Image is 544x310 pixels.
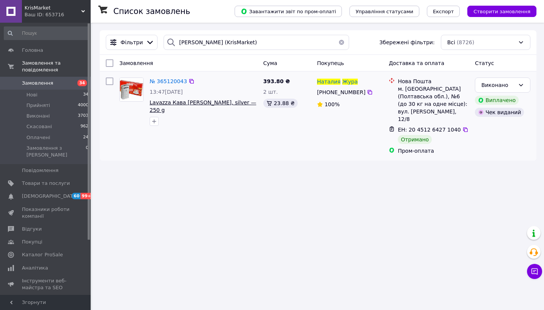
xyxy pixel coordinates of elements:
[447,39,455,46] span: Всі
[473,9,530,14] span: Створити замовлення
[263,89,278,95] span: 2 шт.
[389,60,444,66] span: Доставка та оплата
[150,89,183,95] span: 13:47[DATE]
[398,77,469,85] div: Нова Пошта
[22,239,42,245] span: Покупці
[475,60,494,66] span: Статус
[457,39,474,45] span: (8726)
[80,193,93,199] span: 99+
[26,91,37,98] span: Нові
[25,11,91,18] div: Ваш ID: 653716
[342,79,358,85] span: Жура
[150,99,256,113] a: Lavazza Кава [PERSON_NAME], silver — 250 g
[475,108,524,117] div: Чек виданий
[26,102,50,109] span: Прийняті
[334,35,349,50] button: Очистить
[22,226,42,232] span: Відгуки
[433,9,454,14] span: Експорт
[113,7,190,16] h1: Список замовлень
[475,96,519,105] div: Виплачено
[460,8,536,14] a: Створити замовлення
[263,99,298,108] div: 23.88 ₴
[121,39,143,46] span: Фільтри
[398,147,469,155] div: Пром-оплата
[80,123,88,130] span: 962
[241,8,336,15] span: Завантажити звіт по пром-оплаті
[349,6,419,17] button: Управління статусами
[22,60,91,73] span: Замовлення та повідомлення
[22,206,70,220] span: Показники роботи компанії
[22,277,70,291] span: Інструменти веб-майстра та SEO
[119,60,153,66] span: Замовлення
[398,85,469,123] div: м. [GEOGRAPHIC_DATA] (Полтавська обл.), №6 (до 30 кг на одне місце): вул. [PERSON_NAME], 12/8
[317,79,340,85] span: Наталия
[22,167,59,174] span: Повідомлення
[150,78,187,84] a: № 365120043
[83,134,88,141] span: 24
[77,80,87,86] span: 34
[25,5,81,11] span: KrisMarket
[325,101,340,107] span: 100%
[427,6,460,17] button: Експорт
[263,60,277,66] span: Cума
[78,113,88,119] span: 3703
[317,60,344,66] span: Покупець
[26,134,50,141] span: Оплачені
[78,102,88,109] span: 4000
[263,78,290,84] span: 393.80 ₴
[355,9,413,14] span: Управління статусами
[26,113,50,119] span: Виконані
[120,78,143,101] img: Фото товару
[86,145,88,158] span: 0
[317,89,365,95] span: [PHONE_NUMBER]
[119,77,144,102] a: Фото товару
[317,78,358,85] a: НаталияЖура
[22,251,63,258] span: Каталог ProSale
[22,180,70,187] span: Товари та послуги
[22,80,53,87] span: Замовлення
[527,264,542,279] button: Чат з покупцем
[22,193,78,200] span: [DEMOGRAPHIC_DATA]
[83,91,88,98] span: 34
[4,26,89,40] input: Пошук
[379,39,434,46] span: Збережені фільтри:
[164,35,349,50] input: Пошук за номером замовлення, ПІБ покупця, номером телефону, Email, номером накладної
[235,6,342,17] button: Завантажити звіт по пром-оплаті
[398,127,461,133] span: ЕН: 20 4512 6427 1040
[22,265,48,271] span: Аналітика
[398,135,432,144] div: Отримано
[72,193,80,199] span: 60
[26,145,86,158] span: Замовлення з [PERSON_NAME]
[26,123,52,130] span: Скасовані
[22,47,43,54] span: Головна
[481,81,515,89] div: Виконано
[467,6,536,17] button: Створити замовлення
